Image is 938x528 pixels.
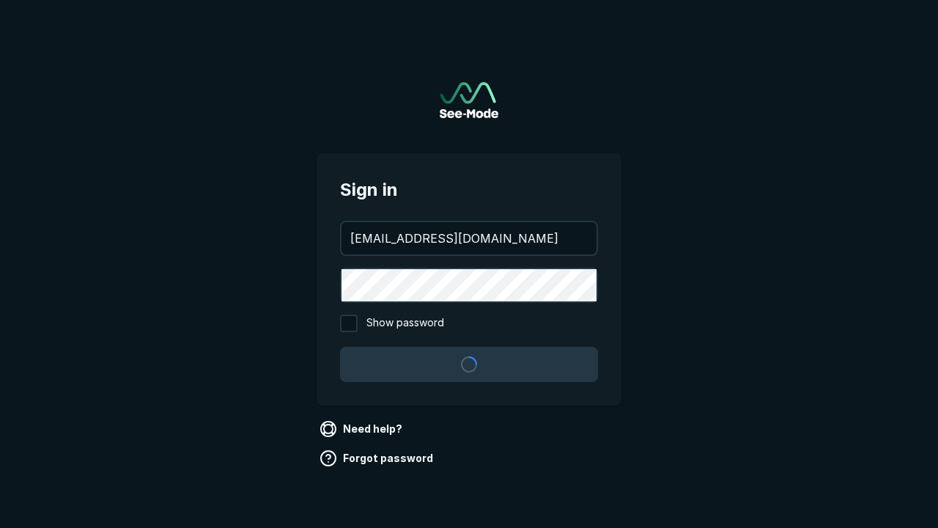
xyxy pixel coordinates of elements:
a: Go to sign in [440,82,498,118]
a: Forgot password [317,447,439,470]
span: Show password [366,315,444,332]
a: Need help? [317,417,408,441]
img: See-Mode Logo [440,82,498,118]
span: Sign in [340,177,598,203]
input: your@email.com [341,222,597,254]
